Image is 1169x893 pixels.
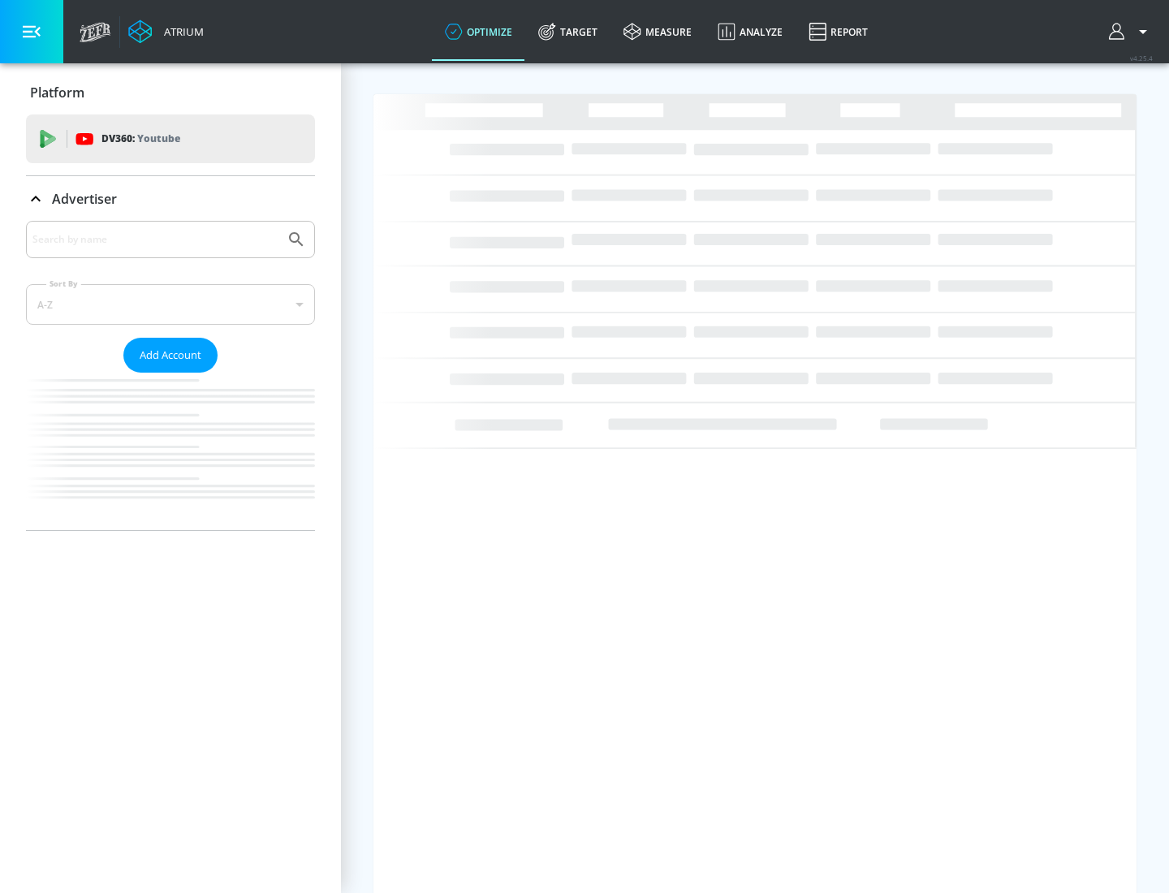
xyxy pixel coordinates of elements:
p: Youtube [137,130,180,147]
a: Analyze [705,2,796,61]
div: Atrium [157,24,204,39]
a: measure [610,2,705,61]
div: DV360: Youtube [26,114,315,163]
span: Add Account [140,346,201,365]
a: optimize [432,2,525,61]
p: Advertiser [52,190,117,208]
p: Platform [30,84,84,101]
div: Advertiser [26,221,315,530]
label: Sort By [46,278,81,289]
p: DV360: [101,130,180,148]
a: Atrium [128,19,204,44]
input: Search by name [32,229,278,250]
div: A-Z [26,284,315,325]
span: v 4.25.4 [1130,54,1153,63]
nav: list of Advertiser [26,373,315,530]
a: Report [796,2,881,61]
button: Add Account [123,338,218,373]
a: Target [525,2,610,61]
div: Platform [26,70,315,115]
div: Advertiser [26,176,315,222]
